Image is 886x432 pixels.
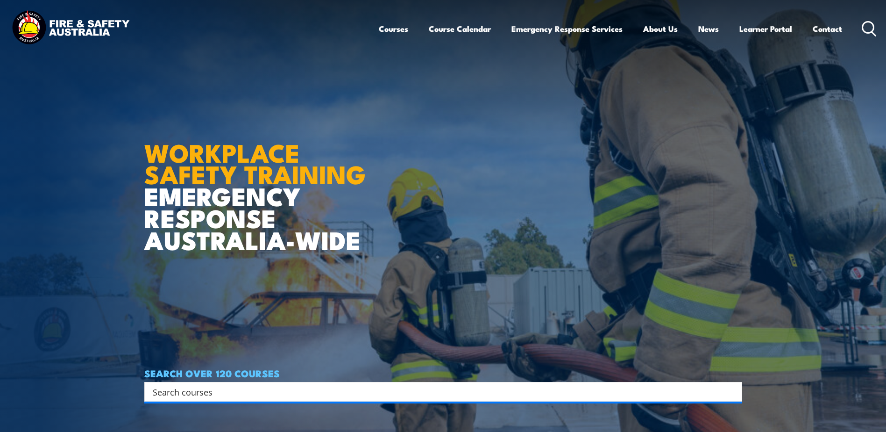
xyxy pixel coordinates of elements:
a: About Us [643,16,678,41]
button: Search magnifier button [726,385,739,398]
strong: WORKPLACE SAFETY TRAINING [144,132,366,193]
form: Search form [155,385,723,398]
input: Search input [153,385,722,399]
a: Emergency Response Services [511,16,623,41]
h1: EMERGENCY RESPONSE AUSTRALIA-WIDE [144,118,373,251]
h4: SEARCH OVER 120 COURSES [144,368,742,378]
a: News [698,16,719,41]
a: Contact [813,16,842,41]
a: Course Calendar [429,16,491,41]
a: Courses [379,16,408,41]
a: Learner Portal [739,16,792,41]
